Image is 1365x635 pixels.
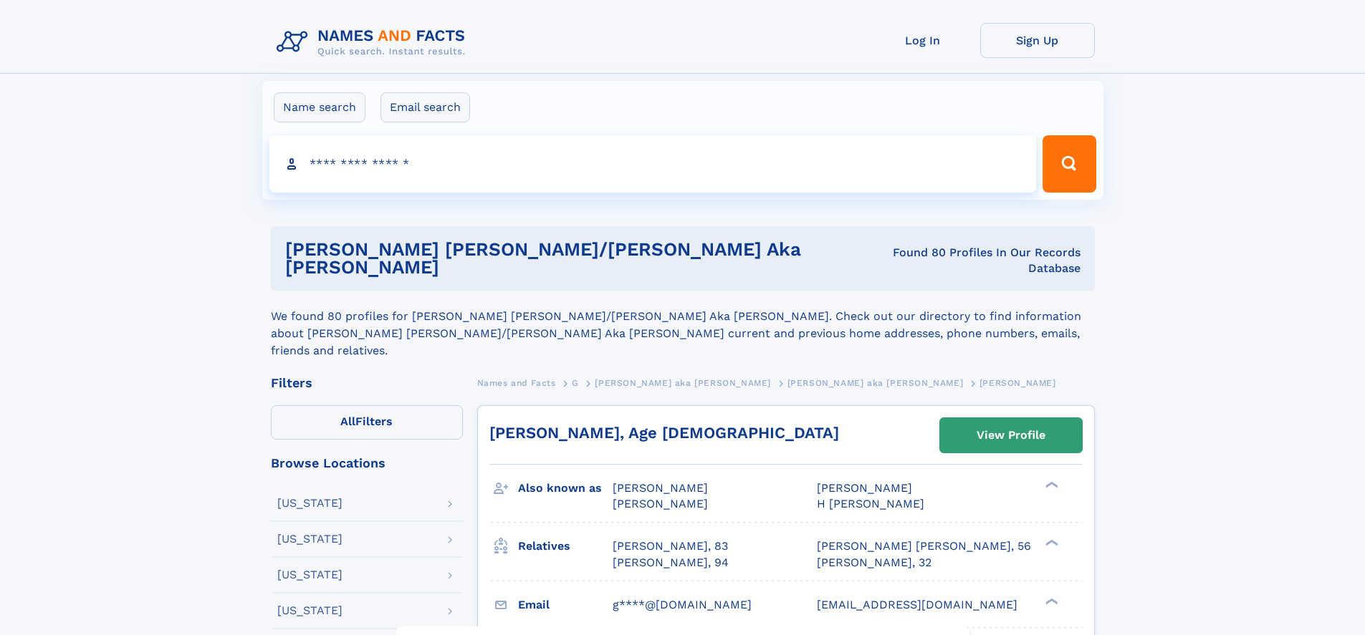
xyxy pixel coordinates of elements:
span: G [572,378,579,388]
label: Email search [380,92,470,122]
label: Name search [274,92,365,122]
a: [PERSON_NAME] [PERSON_NAME], 56 [817,538,1031,554]
div: [US_STATE] [277,533,343,545]
span: All [340,415,355,428]
div: Browse Locations [271,457,463,470]
div: View Profile [977,419,1045,452]
button: Search Button [1043,135,1096,193]
a: [PERSON_NAME], 94 [613,555,729,571]
h1: [PERSON_NAME] [PERSON_NAME]/[PERSON_NAME] Aka [PERSON_NAME] [285,241,870,276]
h3: Email [518,593,613,617]
span: H [PERSON_NAME] [817,497,924,510]
label: Filters [271,405,463,440]
span: [PERSON_NAME] aka [PERSON_NAME] [787,378,964,388]
span: [PERSON_NAME] [980,378,1056,388]
h3: Relatives [518,534,613,558]
div: Found 80 Profiles In Our Records Database [869,245,1080,276]
div: ❯ [1042,596,1059,606]
div: ❯ [1042,538,1059,548]
a: [PERSON_NAME] aka [PERSON_NAME] [595,374,771,392]
a: [PERSON_NAME], 83 [613,538,728,554]
a: Names and Facts [477,374,556,392]
span: [PERSON_NAME] [817,481,912,495]
a: Log In [866,23,980,58]
div: Filters [271,377,463,389]
span: [PERSON_NAME] aka [PERSON_NAME] [595,378,771,388]
a: Sign Up [980,23,1095,58]
div: ❯ [1042,480,1059,490]
a: [PERSON_NAME] aka [PERSON_NAME] [787,374,964,392]
div: [US_STATE] [277,498,343,509]
h3: Also known as [518,476,613,500]
a: G [572,374,579,392]
input: search input [269,135,1037,193]
div: [US_STATE] [277,569,343,581]
span: [EMAIL_ADDRESS][DOMAIN_NAME] [817,598,1017,611]
span: [PERSON_NAME] [613,481,708,495]
img: Logo Names and Facts [271,23,477,62]
div: [US_STATE] [277,605,343,616]
a: View Profile [940,418,1082,452]
a: [PERSON_NAME], Age [DEMOGRAPHIC_DATA] [489,424,839,442]
div: We found 80 profiles for [PERSON_NAME] [PERSON_NAME]/[PERSON_NAME] Aka [PERSON_NAME]. Check out o... [271,291,1095,359]
span: [PERSON_NAME] [613,497,708,510]
a: [PERSON_NAME], 32 [817,555,931,571]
